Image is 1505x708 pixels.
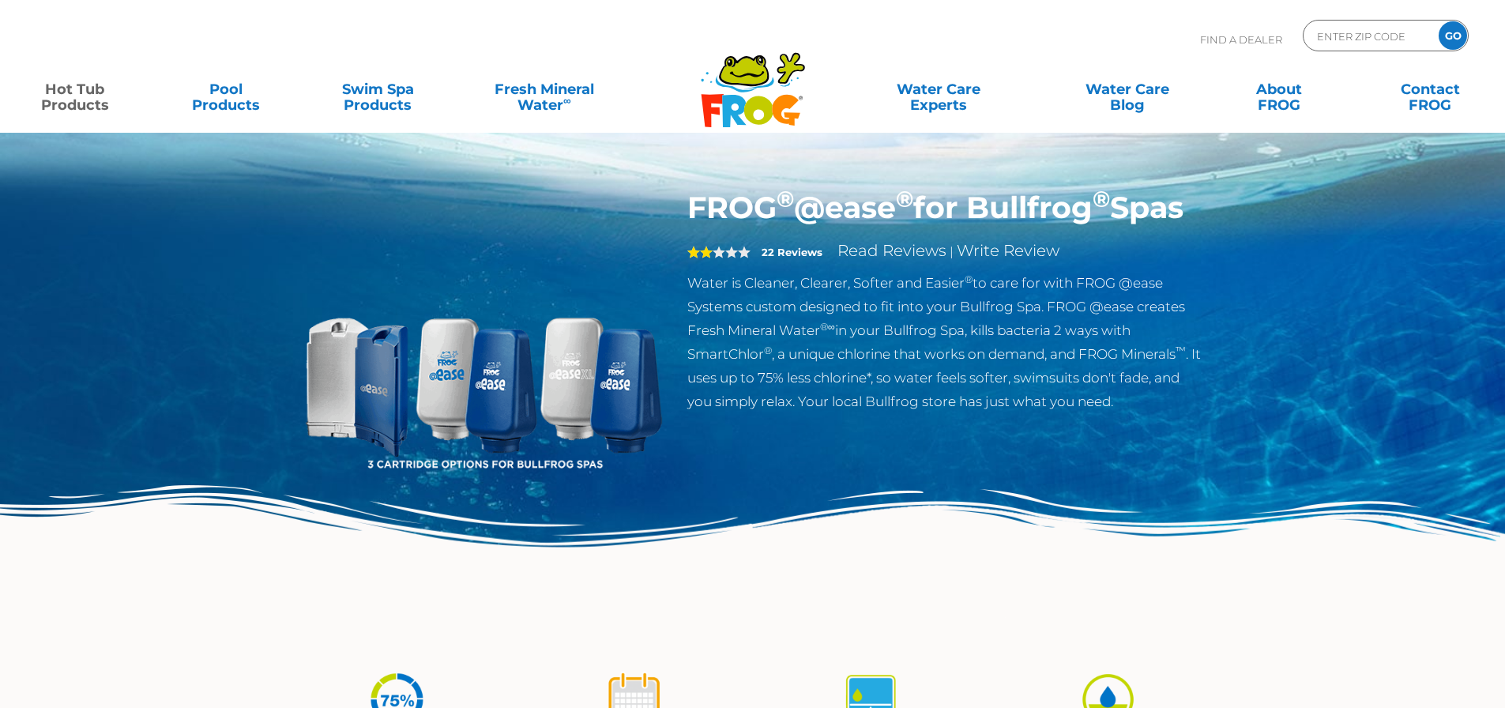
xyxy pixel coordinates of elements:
a: AboutFROG [1220,73,1338,105]
img: Frog Products Logo [692,32,814,128]
sup: ® [777,185,794,213]
a: Hot TubProducts [16,73,134,105]
sup: ® [896,185,913,213]
img: bullfrog-product-hero.png [303,190,664,552]
sup: ™ [1176,345,1186,356]
a: Write Review [957,241,1059,260]
a: PoolProducts [167,73,285,105]
a: ContactFROG [1371,73,1489,105]
sup: ∞ [563,94,571,107]
p: Find A Dealer [1200,20,1282,59]
a: Water CareExperts [843,73,1034,105]
sup: ®∞ [820,321,835,333]
sup: ® [1093,185,1110,213]
sup: ® [965,273,973,285]
p: Water is Cleaner, Clearer, Softer and Easier to care for with FROG @ease Systems custom designed ... [687,271,1203,413]
span: 2 [687,246,713,258]
a: Swim SpaProducts [319,73,437,105]
a: Fresh MineralWater∞ [470,73,618,105]
a: Water CareBlog [1068,73,1186,105]
input: GO [1439,21,1467,50]
sup: ® [764,345,772,356]
strong: 22 Reviews [762,246,822,258]
span: | [950,244,954,259]
h1: FROG @ease for Bullfrog Spas [687,190,1203,226]
a: Read Reviews [837,241,946,260]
